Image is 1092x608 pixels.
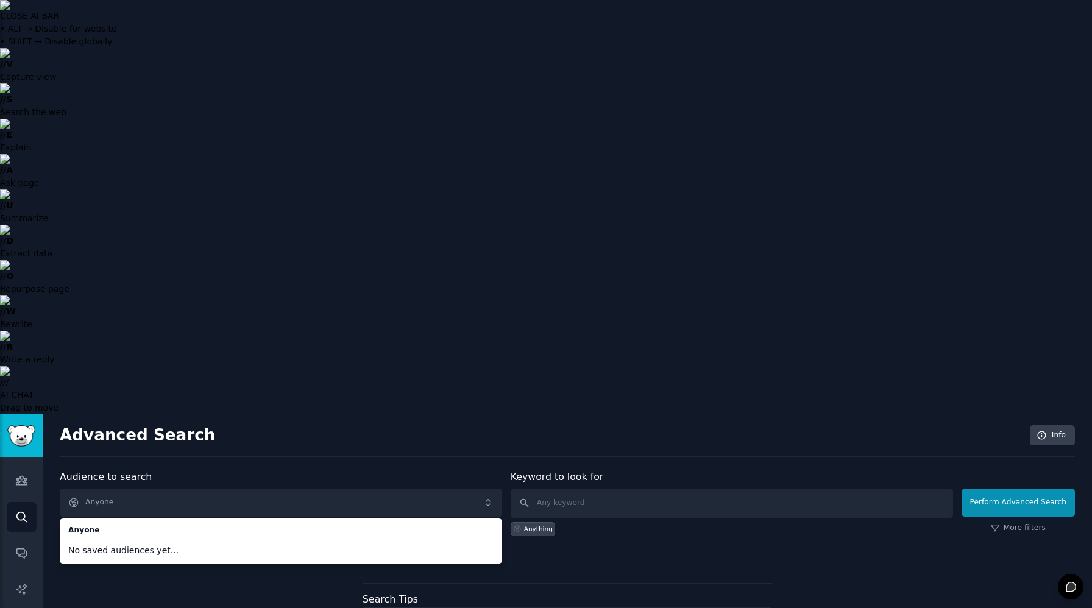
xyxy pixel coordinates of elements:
button: Perform Advanced Search [962,489,1075,517]
h2: Advanced Search [60,426,1023,445]
label: Keyword to look for [511,471,604,483]
ul: Anyone [60,518,502,564]
a: Info [1030,425,1075,446]
img: GummySearch logo [7,425,35,447]
input: Any keyword [511,489,953,518]
label: Audience to search [60,471,152,483]
label: Search Tips [363,593,418,605]
button: Anyone [60,489,502,517]
span: Anyone [68,525,494,536]
div: Anything [524,525,553,533]
span: No saved audiences yet... [68,544,494,557]
a: More filters [991,523,1046,534]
